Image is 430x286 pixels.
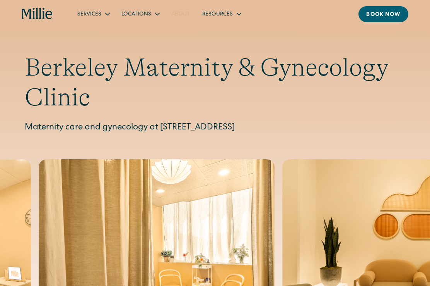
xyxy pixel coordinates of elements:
[366,11,401,19] div: Book now
[358,6,408,22] a: Book now
[196,7,247,20] div: Resources
[121,10,151,19] div: Locations
[22,8,53,20] a: home
[25,53,405,112] h1: Berkeley Maternity & Gynecology Clinic
[25,122,405,134] p: Maternity care and gynecology at [STREET_ADDRESS]
[77,10,101,19] div: Services
[71,7,115,20] div: Services
[202,10,233,19] div: Resources
[165,7,196,20] a: About
[115,7,165,20] div: Locations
